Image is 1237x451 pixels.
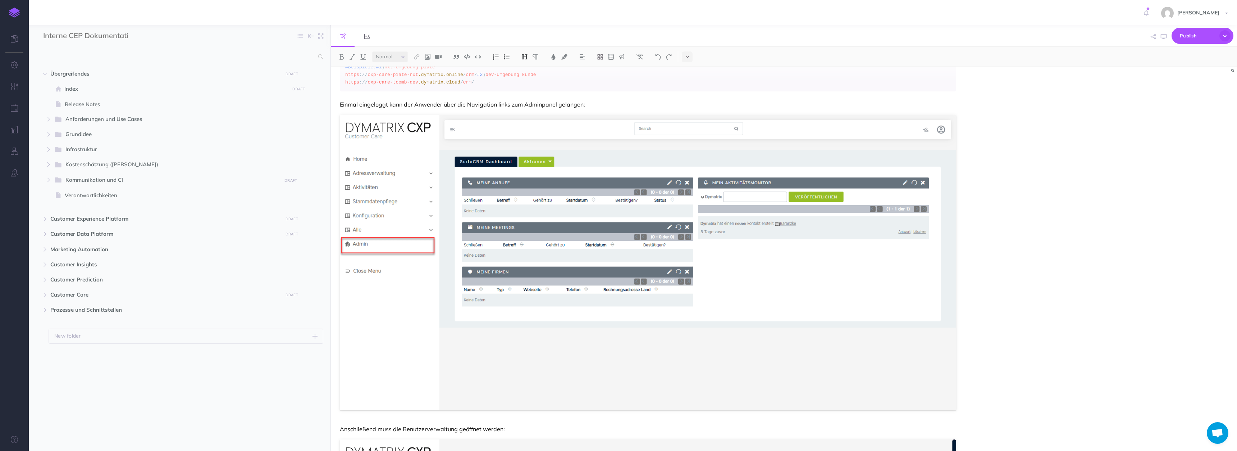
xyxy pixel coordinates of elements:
[65,100,287,109] span: Release Notes
[345,80,359,85] span: https
[65,176,277,185] span: Kommunikation und CI
[376,64,382,70] span: #1
[340,115,956,410] img: 5NQUJDJnjuLXY7n4m8QB.png
[666,54,672,60] img: Redo
[349,54,356,60] img: Italic button
[618,54,625,60] img: Callout dropdown menu button
[43,50,314,63] input: Search
[286,293,298,297] small: DRAFT
[284,178,297,183] small: DRAFT
[50,260,278,269] span: Customer Insights
[338,54,345,60] img: Bold button
[50,230,278,238] span: Customer Data Platform
[373,64,376,70] span: :
[65,145,277,154] span: Infrastruktur
[483,72,485,77] span: )
[1207,422,1228,444] div: Chat öffnen
[460,80,463,85] span: /
[50,290,278,299] span: Customer Care
[579,54,585,60] img: Alignment dropdown menu button
[54,332,81,340] p: New folder
[283,70,301,78] button: DRAFT
[443,80,460,85] span: .cloud
[532,54,539,60] img: Paragraph button
[418,80,443,85] span: .dymatrix
[485,72,519,77] span: dev-Umgebung
[636,54,643,60] img: Clear styles button
[283,230,301,238] button: DRAFT
[561,54,567,60] img: Text background color button
[1180,30,1216,41] span: Publish
[503,54,510,60] img: Unordered list button
[65,160,277,170] span: Kostenschätzung ([PERSON_NAME])
[360,54,366,60] img: Underline button
[463,72,466,77] span: /
[340,100,956,109] p: Einmal eingeloggt kann der Anwender über die Navigation links zum Adminpanel gelangen:
[286,72,298,76] small: DRAFT
[359,72,368,77] span: ://
[50,69,278,78] span: Übergreifendes
[443,72,463,77] span: .online
[345,64,373,70] span: #Beispiele
[418,72,443,77] span: .dymatrix
[345,72,359,77] span: https
[283,215,301,223] button: DRAFT
[286,217,298,221] small: DRAFT
[50,245,278,254] span: Marketing Automation
[421,64,435,70] span: piate
[466,72,474,77] span: crm
[340,425,956,433] p: Anschließend muss die Benutzerverwaltung geöffnet werden:
[424,54,431,60] img: Add image button
[608,54,614,60] img: Create table button
[282,176,300,185] button: DRAFT
[368,72,418,77] span: cxp-care-piate-nxt
[1161,7,1174,19] img: 6965f0567ff645fdf2235a9f96144b6f.jpg
[50,275,278,284] span: Customer Prediction
[65,130,277,139] span: Grundidee
[49,329,323,344] button: New folder
[464,54,470,59] img: Code block button
[359,80,368,85] span: ://
[463,80,471,85] span: crm
[9,8,20,18] img: logo-mark.svg
[43,31,128,41] input: Documentation Name
[1172,28,1233,44] button: Publish
[368,80,418,85] span: cxp-care-toomb-dev
[493,54,499,60] img: Ordered list button
[290,85,308,93] button: DRAFT
[384,64,418,70] span: nxt-Umgebung
[435,54,442,60] img: Add video button
[471,80,474,85] span: /
[65,115,277,124] span: Anforderungen und Use Cases
[50,306,278,314] span: Prozesse und Schnittstellen
[286,232,298,236] small: DRAFT
[522,72,536,77] span: kunde
[292,87,305,91] small: DRAFT
[1174,9,1223,16] span: [PERSON_NAME]
[475,54,481,59] img: Inline code button
[550,54,557,60] img: Text color button
[65,191,287,200] span: Verantwortlichkeiten
[453,54,460,60] img: Blockquote button
[382,64,384,70] span: )
[283,291,301,299] button: DRAFT
[655,54,661,60] img: Undo
[50,215,278,223] span: Customer Experience Platform
[521,54,528,60] img: Headings dropdown button
[414,54,420,60] img: Link button
[477,72,483,77] span: #2
[474,72,477,77] span: /
[64,85,287,93] span: Index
